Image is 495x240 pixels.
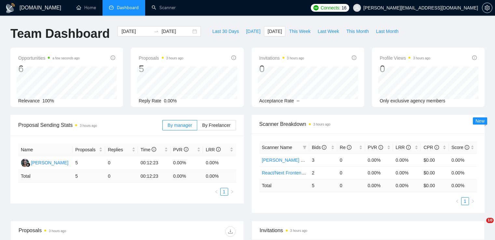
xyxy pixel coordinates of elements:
[406,145,411,150] span: info-circle
[309,179,337,192] td: 5
[475,118,485,124] span: New
[228,188,236,196] li: Next Page
[449,154,477,166] td: 0.00%
[19,226,127,237] div: Proposals
[342,4,347,11] span: 16
[380,54,431,62] span: Profile Views
[309,154,337,166] td: 3
[220,188,228,196] li: 1
[355,6,359,10] span: user
[469,197,477,205] li: Next Page
[486,218,494,223] span: 10
[393,166,421,179] td: 0.00%
[301,142,308,152] span: filter
[465,145,469,150] span: info-circle
[482,3,492,13] button: setting
[105,143,138,156] th: Replies
[421,166,449,179] td: $0.00
[453,197,461,205] li: Previous Page
[49,229,66,233] time: 3 hours ago
[221,188,228,195] a: 1
[138,170,171,183] td: 00:12:23
[340,145,351,150] span: Re
[318,28,339,35] span: Last Week
[139,98,161,103] span: Reply Rate
[337,166,365,179] td: 0
[121,28,151,35] input: Start date
[18,54,80,62] span: Opportunities
[230,190,234,194] span: right
[287,56,304,60] time: 3 hours ago
[184,147,188,152] span: info-circle
[10,26,110,41] h1: Team Dashboard
[80,124,97,127] time: 3 hours ago
[26,162,30,167] img: gigradar-bm.png
[303,145,307,149] span: filter
[231,55,236,60] span: info-circle
[111,55,115,60] span: info-circle
[313,123,331,126] time: 3 hours ago
[203,156,236,170] td: 0.00%
[268,28,282,35] span: [DATE]
[5,3,16,13] img: logo
[285,26,314,37] button: This Week
[347,145,351,150] span: info-circle
[108,146,130,153] span: Replies
[152,5,176,10] a: searchScanner
[259,98,294,103] span: Acceptance Rate
[21,159,29,167] img: RS
[393,154,421,166] td: 0.00%
[171,156,203,170] td: 0.00%
[105,156,138,170] td: 0
[262,145,292,150] span: Scanner Name
[346,28,369,35] span: This Month
[226,229,235,234] span: download
[376,28,398,35] span: Last Month
[453,197,461,205] button: left
[214,190,218,194] span: left
[171,170,203,183] td: 0.00 %
[173,147,188,152] span: PVR
[164,98,177,103] span: 0.00%
[473,218,488,233] iframe: Intercom live chat
[264,26,285,37] button: [DATE]
[259,63,304,75] div: 0
[21,160,68,165] a: RS[PERSON_NAME]
[212,28,239,35] span: Last 30 Days
[213,188,220,196] li: Previous Page
[76,5,96,10] a: homeHome
[138,156,171,170] td: 00:12:23
[372,26,402,37] button: Last Month
[449,166,477,179] td: 0.00%
[75,146,98,153] span: Proposals
[109,5,114,10] span: dashboard
[296,98,299,103] span: --
[161,28,191,35] input: End date
[139,63,183,75] div: 5
[262,170,313,175] a: React/Next Frontend Dev
[337,154,365,166] td: 0
[18,121,162,129] span: Proposal Sending Stats
[343,26,372,37] button: This Month
[312,145,326,150] span: Bids
[380,63,431,75] div: 0
[368,145,383,150] span: PVR
[393,179,421,192] td: 0.00 %
[206,147,221,152] span: LRR
[449,179,477,192] td: 0.00 %
[421,154,449,166] td: $0.00
[152,147,156,152] span: info-circle
[321,4,340,11] span: Connects:
[73,156,105,170] td: 5
[52,56,79,60] time: a few seconds ago
[380,98,446,103] span: Only exclusive agency members
[259,120,477,128] span: Scanner Breakdown
[260,226,477,234] span: Invitations
[434,145,439,150] span: info-circle
[225,226,236,237] button: download
[105,170,138,183] td: 0
[213,188,220,196] button: left
[139,54,183,62] span: Proposals
[482,5,492,10] span: setting
[309,166,337,179] td: 2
